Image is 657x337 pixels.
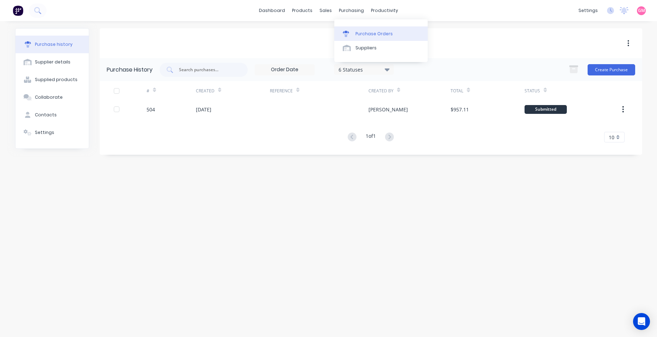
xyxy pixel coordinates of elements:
button: Settings [16,124,89,141]
a: Purchase Orders [334,26,428,41]
div: Collaborate [35,94,63,100]
div: Purchase History [107,66,153,74]
div: purchasing [335,5,367,16]
div: products [289,5,316,16]
button: Supplied products [16,71,89,88]
div: Supplier details [35,59,70,65]
div: Open Intercom Messenger [633,313,650,330]
div: Created [196,88,215,94]
div: Settings [35,129,54,136]
button: Supplier details [16,53,89,71]
div: 504 [147,106,155,113]
button: Collaborate [16,88,89,106]
input: Order Date [255,65,314,75]
div: 6 Statuses [339,66,389,73]
span: GM [638,7,645,14]
button: Contacts [16,106,89,124]
div: Contacts [35,112,57,118]
a: dashboard [255,5,289,16]
div: sales [316,5,335,16]
div: [PERSON_NAME] [368,106,408,113]
a: Suppliers [334,41,428,55]
button: Purchase history [16,36,89,53]
button: Create Purchase [588,64,635,75]
div: Created By [368,88,393,94]
div: settings [575,5,601,16]
div: Status [525,88,540,94]
div: # [147,88,149,94]
div: $957.11 [451,106,469,113]
div: productivity [367,5,402,16]
div: Submitted [525,105,567,114]
div: 1 of 1 [366,132,376,142]
div: Reference [270,88,293,94]
div: Total [451,88,463,94]
div: Purchase Orders [355,31,393,37]
span: 10 [609,134,614,141]
div: Supplied products [35,76,78,83]
input: Search purchases... [178,66,237,73]
div: [DATE] [196,106,211,113]
div: Suppliers [355,45,377,51]
img: Factory [13,5,23,16]
div: Purchase history [35,41,73,48]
